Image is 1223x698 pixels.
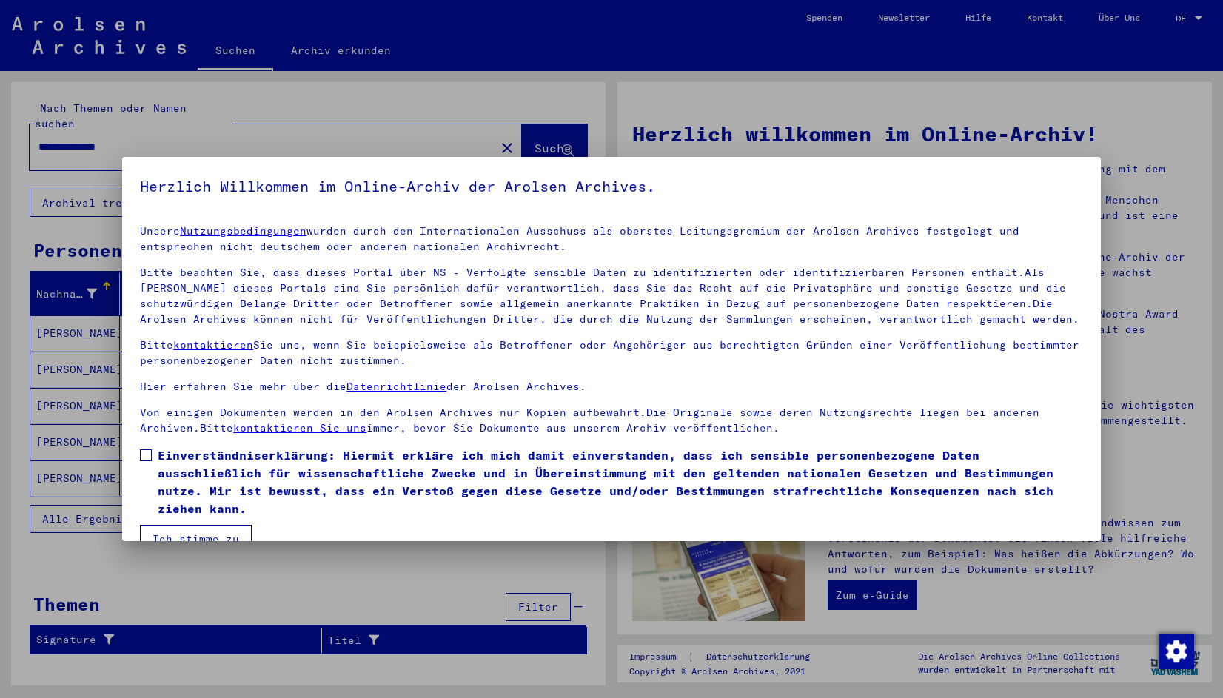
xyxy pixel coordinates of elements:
[173,338,253,352] a: kontaktieren
[140,265,1083,327] p: Bitte beachten Sie, dass dieses Portal über NS - Verfolgte sensible Daten zu identifizierten oder...
[233,421,366,434] a: kontaktieren Sie uns
[158,446,1083,517] span: Einverständniserklärung: Hiermit erkläre ich mich damit einverstanden, dass ich sensible personen...
[140,525,252,553] button: Ich stimme zu
[180,224,306,238] a: Nutzungsbedingungen
[1158,633,1193,668] div: Zustimmung ändern
[1159,634,1194,669] img: Zustimmung ändern
[346,380,446,393] a: Datenrichtlinie
[140,224,1083,255] p: Unsere wurden durch den Internationalen Ausschuss als oberstes Leitungsgremium der Arolsen Archiv...
[140,175,1083,198] h5: Herzlich Willkommen im Online-Archiv der Arolsen Archives.
[140,338,1083,369] p: Bitte Sie uns, wenn Sie beispielsweise als Betroffener oder Angehöriger aus berechtigten Gründen ...
[140,379,1083,395] p: Hier erfahren Sie mehr über die der Arolsen Archives.
[140,405,1083,436] p: Von einigen Dokumenten werden in den Arolsen Archives nur Kopien aufbewahrt.Die Originale sowie d...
